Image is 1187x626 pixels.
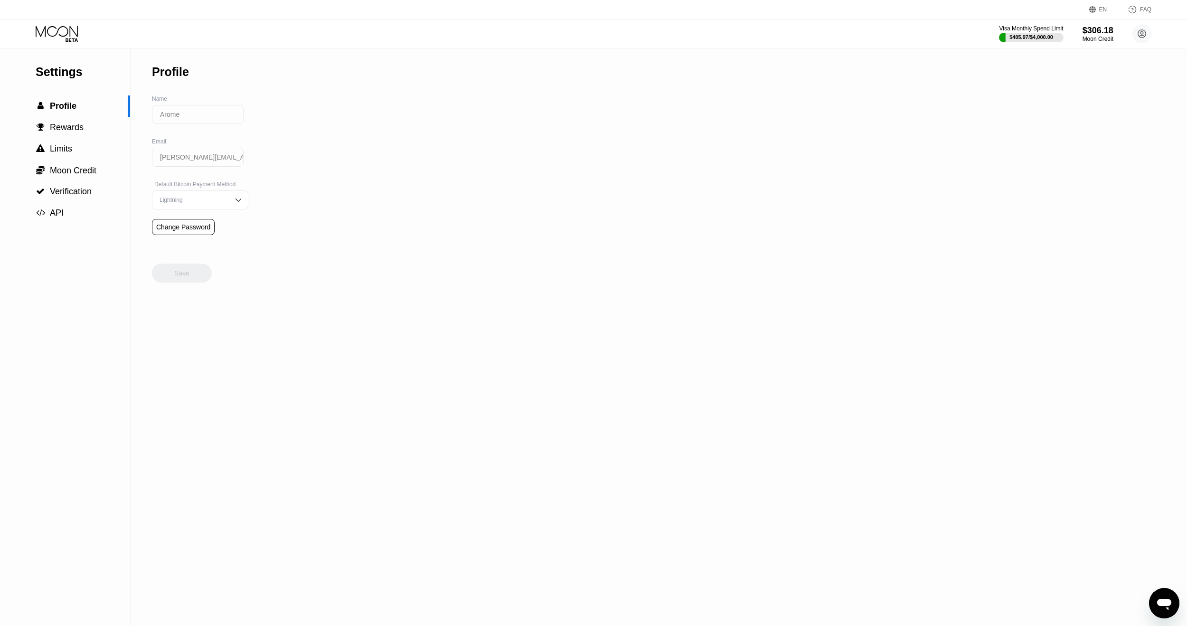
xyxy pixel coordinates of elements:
[38,102,44,110] span: 
[50,144,72,153] span: Limits
[152,138,248,145] div: Email
[152,65,189,79] div: Profile
[37,123,45,132] span: 
[156,223,210,231] div: Change Password
[50,166,96,175] span: Moon Credit
[50,187,92,196] span: Verification
[999,25,1063,32] div: Visa Monthly Spend Limit
[50,208,64,218] span: API
[36,165,45,175] span: 
[1083,26,1113,42] div: $306.18Moon Credit
[1089,5,1118,14] div: EN
[1083,36,1113,42] div: Moon Credit
[36,187,45,196] span: 
[50,101,76,111] span: Profile
[36,123,45,132] div: 
[152,219,215,235] div: Change Password
[152,95,248,102] div: Name
[1140,6,1151,13] div: FAQ
[1149,588,1179,618] iframe: Bouton de lancement de la fenêtre de messagerie
[152,181,248,188] div: Default Bitcoin Payment Method
[36,102,45,110] div: 
[36,144,45,153] span: 
[1118,5,1151,14] div: FAQ
[1009,34,1053,40] div: $405.97 / $4,000.00
[999,25,1063,42] div: Visa Monthly Spend Limit$405.97/$4,000.00
[36,209,45,217] span: 
[36,65,130,79] div: Settings
[50,123,84,132] span: Rewards
[1083,26,1113,36] div: $306.18
[1099,6,1107,13] div: EN
[157,197,229,203] div: Lightning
